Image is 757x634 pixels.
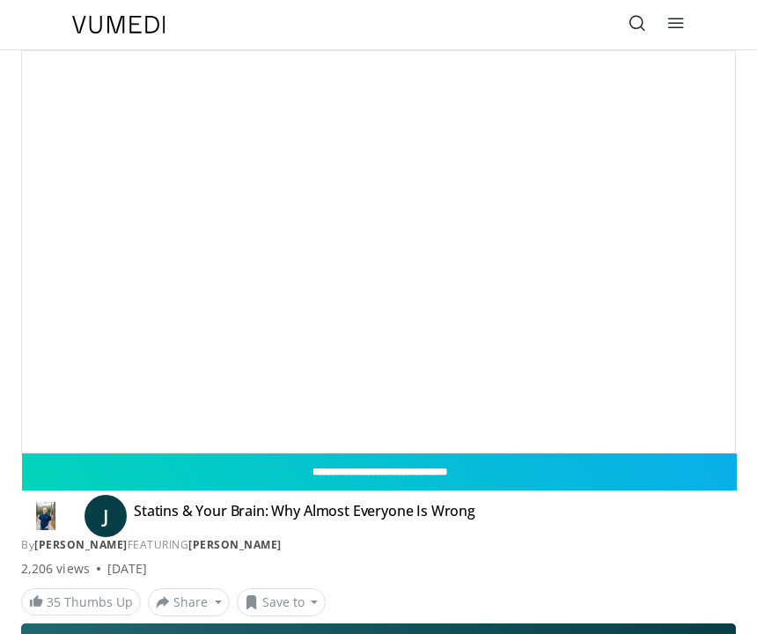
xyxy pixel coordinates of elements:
a: [PERSON_NAME] [188,537,282,552]
span: 2,206 views [21,560,90,578]
a: J [85,495,127,537]
div: By FEATURING [21,537,736,553]
video-js: Video Player [22,51,735,453]
img: VuMedi Logo [72,16,165,33]
div: [DATE] [107,560,147,578]
img: Dr. Jordan Rennicke [21,502,70,530]
button: Save to [237,588,327,616]
a: [PERSON_NAME] [34,537,128,552]
button: Share [148,588,230,616]
a: 35 Thumbs Up [21,588,141,616]
h4: Statins & Your Brain: Why Almost Everyone Is Wrong [134,502,475,530]
span: 35 [47,593,61,610]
